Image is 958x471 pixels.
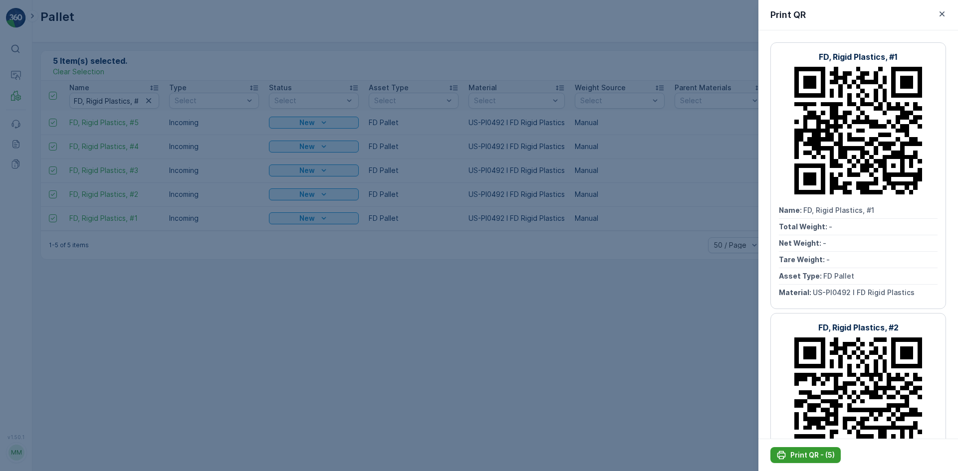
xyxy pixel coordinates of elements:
p: Pallet_US02 Pallet #25448 [426,8,531,20]
span: Tare Weight : [779,255,826,264]
span: Pallet_US02 Pallet #25448 [33,163,125,172]
button: Print QR - (5) [770,447,841,463]
p: FD, Rigid Plastics, #2 [818,321,899,333]
span: Total Weight : [8,180,58,188]
p: Print QR [770,8,806,22]
span: Tare Weight : [8,213,56,221]
span: Material : [8,246,42,254]
p: Print QR - (5) [790,450,835,460]
span: Asset Type : [779,272,823,280]
span: 70 [56,213,65,221]
p: FD, Rigid Plastics, #1 [819,51,898,63]
span: US-PI0492 I FD Rigid Plastics [813,288,915,297]
span: FD, Rigid Plastics, #1 [803,206,874,214]
span: Net Weight : [779,239,823,247]
span: US-A0155 I Wrong Material [42,246,135,254]
span: 240 [52,196,66,205]
span: Material : [779,288,813,297]
span: Pallets [53,229,77,238]
span: Net Weight : [8,196,52,205]
span: 310 [58,180,70,188]
span: - [826,255,830,264]
span: FD Pallet [823,272,854,280]
span: Total Weight : [779,222,829,231]
span: Name : [779,206,803,214]
span: - [823,239,826,247]
span: Name : [8,163,33,172]
span: - [829,222,832,231]
span: Asset Type : [8,229,53,238]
